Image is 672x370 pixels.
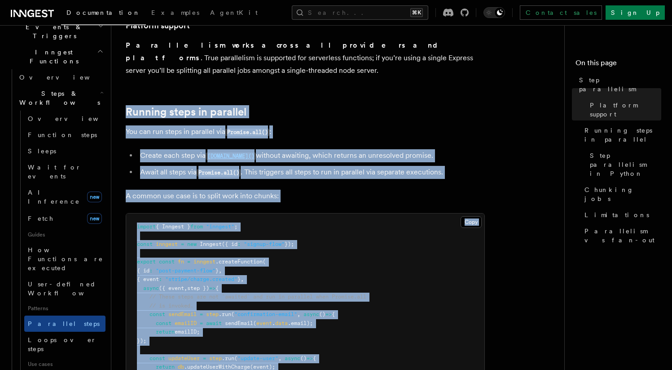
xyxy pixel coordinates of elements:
[28,336,97,352] span: Loops over steps
[193,259,215,265] span: inngest
[215,267,219,274] span: }
[137,149,485,162] li: Create each step via without awaiting, which returns an unresolved promise.
[168,355,200,361] span: updateUser
[7,22,98,40] span: Events & Triggers
[584,227,661,245] span: Parallelism vs fan-out
[606,5,665,20] a: Sign Up
[222,355,234,361] span: .run
[156,364,175,370] span: return
[159,259,175,265] span: const
[313,355,316,361] span: {
[303,311,319,317] span: async
[200,311,203,317] span: =
[209,285,215,291] span: =>
[24,242,105,276] a: How Functions are executed
[7,19,105,44] button: Events & Triggers
[256,320,272,326] span: event
[24,316,105,332] a: Parallel steps
[206,320,222,326] span: await
[175,320,197,326] span: emailID
[7,48,97,66] span: Inngest Functions
[237,355,278,361] span: "update-user"
[275,320,288,326] span: data
[137,166,485,179] li: Await all steps via . This triggers all steps to run in parallel via separate executions.
[237,276,241,282] span: }
[24,301,105,316] span: Patterns
[137,223,156,230] span: import
[187,241,197,247] span: new
[24,184,105,210] a: AI Inferencenew
[156,241,178,247] span: inngest
[584,126,661,144] span: Running steps in parallel
[200,320,203,326] span: =
[590,151,661,178] span: Step parallelism in Python
[149,303,193,309] span: // is invoked.
[151,9,199,16] span: Examples
[581,182,661,207] a: Chunking jobs
[126,19,190,32] a: Platform support
[187,259,190,265] span: =
[28,281,109,297] span: User-defined Workflows
[581,207,661,223] a: Limitations
[410,8,423,17] kbd: ⌘K
[209,355,222,361] span: step
[168,311,197,317] span: sendEmail
[288,320,313,326] span: .email);
[234,311,297,317] span: "confirmation-email"
[137,276,159,282] span: { event
[24,332,105,357] a: Loops over steps
[28,131,97,138] span: Function steps
[126,39,485,77] p: . True parallelism is supported for serverless functions; if you’re using a single Express server...
[244,241,285,247] span: "signup-flow"
[184,285,187,291] span: ,
[165,276,237,282] span: "stripe/charge.created"
[149,355,165,361] span: const
[263,259,266,265] span: (
[149,267,153,274] span: :
[28,115,120,122] span: Overview
[483,7,505,18] button: Toggle dark mode
[575,58,661,72] h4: On this page
[203,355,206,361] span: =
[149,294,366,300] span: // These steps are not `awaited` and run in parallel when Promise.all
[234,355,237,361] span: (
[87,213,102,224] span: new
[24,210,105,227] a: Fetchnew
[159,276,162,282] span: :
[579,76,661,94] span: Step parallelism
[297,311,300,317] span: ,
[325,311,332,317] span: =>
[215,259,263,265] span: .createFunction
[586,147,661,182] a: Step parallelism in Python
[215,285,219,291] span: {
[24,111,105,127] a: Overview
[24,276,105,301] a: User-defined Workflows
[87,192,102,202] span: new
[126,106,246,118] a: Running steps in parallel
[16,85,105,111] button: Steps & Workflows
[61,3,146,25] a: Documentation
[181,241,184,247] span: =
[206,151,256,160] a: [DOMAIN_NAME]()
[225,320,253,326] span: sendEmail
[16,89,100,107] span: Steps & Workflows
[584,185,661,203] span: Chunking jobs
[24,227,105,242] span: Guides
[28,215,54,222] span: Fetch
[231,311,234,317] span: (
[143,285,159,291] span: async
[175,329,200,335] span: emailID;
[146,3,205,24] a: Examples
[187,285,209,291] span: step })
[159,285,184,291] span: ({ event
[250,364,275,370] span: (event);
[156,223,190,230] span: { Inngest }
[28,320,100,327] span: Parallel steps
[206,311,219,317] span: step
[184,364,250,370] span: .updateUserWithCharge
[156,329,175,335] span: return
[28,246,103,272] span: How Functions are executed
[149,311,165,317] span: const
[581,122,661,147] a: Running steps in parallel
[16,69,105,85] a: Overview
